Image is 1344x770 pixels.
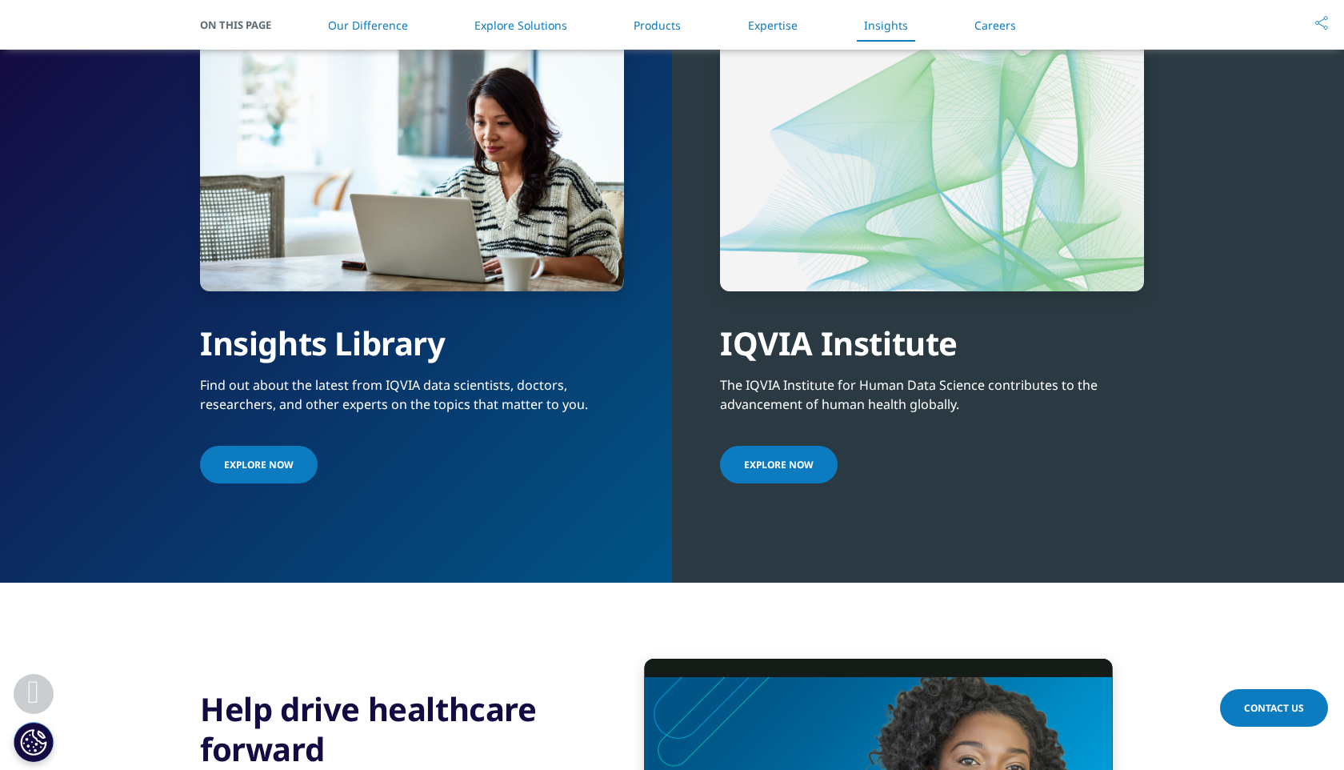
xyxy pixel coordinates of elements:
a: Contact Us [1220,689,1328,727]
div: Insights Library [200,291,624,363]
a: Explore Now [720,446,838,483]
span: On This Page [200,17,288,33]
span: Explore Now [744,458,814,471]
a: Careers [974,18,1016,33]
button: Cookies Settings [14,722,54,762]
a: Expertise [748,18,798,33]
a: Our Difference [328,18,408,33]
a: Explore Solutions [474,18,567,33]
a: Explore Now [200,446,318,483]
h3: Help drive healthcare forward [200,689,588,769]
div: The IQVIA Institute for Human Data Science contributes to the advancement of human health globally. [720,363,1144,414]
span: Explore Now [224,458,294,471]
div: Find out about the latest from IQVIA data scientists, doctors, researchers, and other experts on ... [200,363,624,414]
a: Products [634,18,681,33]
span: Contact Us [1244,701,1304,715]
div: IQVIA Institute [720,291,1144,363]
a: Insights [864,18,908,33]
